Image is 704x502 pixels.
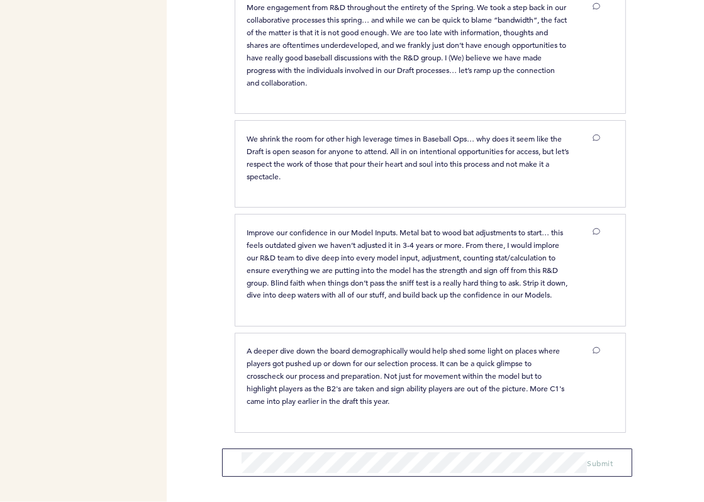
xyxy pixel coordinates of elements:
span: Improve our confidence in our Model Inputs. Metal bat to wood bat adjustments to start… this feel... [247,227,569,300]
span: We shrink the room for other high leverage times in Baseball Ops… why does it seem like the Draft... [247,133,571,181]
span: More engagement from R&D throughout the entirety of the Spring. We took a step back in our collab... [247,2,569,87]
button: Submit [587,457,613,469]
span: Submit [587,458,613,468]
span: A deeper dive down the board demographically would help shed some light on places where players g... [247,346,566,406]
